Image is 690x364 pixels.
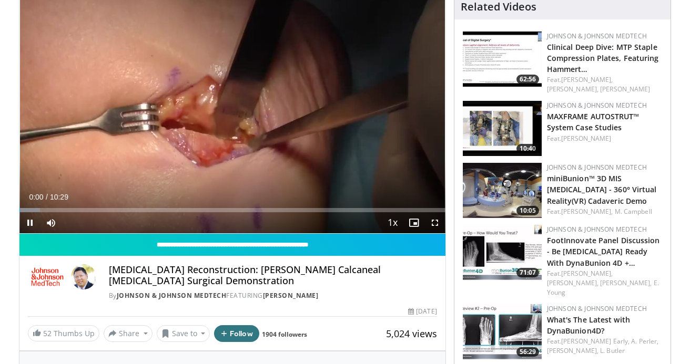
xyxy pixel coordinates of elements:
div: Feat. [547,207,662,216]
span: 10:40 [516,144,539,153]
a: L. Butler [600,346,625,355]
a: M. Campbell [615,207,652,216]
button: Share [104,325,153,342]
span: 71:07 [516,268,539,277]
div: Feat. [547,269,662,297]
a: E. Young [547,278,659,297]
span: 0:00 [29,193,43,201]
a: [PERSON_NAME], [561,207,613,216]
a: MAXFRAME AUTOSTRUT™ System Case Studies [547,111,640,132]
button: Fullscreen [424,212,445,233]
span: / [46,193,48,201]
span: 5,024 views [386,327,437,340]
span: 10:29 [50,193,68,201]
a: [PERSON_NAME] [600,85,650,93]
a: A. Perler, [631,337,658,346]
div: Feat. [547,337,662,356]
a: 1904 followers [262,330,307,339]
a: [PERSON_NAME], [547,85,598,93]
a: Johnson & Johnson MedTech [547,32,647,40]
div: By FEATURING [109,291,437,300]
img: Avatar [71,264,96,289]
div: Feat. [547,75,662,94]
a: [PERSON_NAME], [561,75,613,84]
a: [PERSON_NAME] Early, [561,337,630,346]
a: miniBunion™ 3D MIS [MEDICAL_DATA] - 360° Virtual Reality(VR) Cadaveric Demo [547,173,657,205]
span: 10:05 [516,206,539,215]
a: Johnson & Johnson MedTech [547,101,647,110]
a: [PERSON_NAME] [561,134,611,143]
a: [PERSON_NAME], [547,278,598,287]
button: Mute [40,212,62,233]
img: dc8cd099-509a-4832-863d-b8e061f6248b.150x105_q85_crop-smart_upscale.jpg [463,101,542,156]
img: 5624e76b-66bb-4967-9e86-76a0e1851b2b.150x105_q85_crop-smart_upscale.jpg [463,304,542,359]
a: Johnson & Johnson MedTech [117,291,227,300]
a: What's The Latest with DynaBunion4D? [547,315,630,336]
img: 64bb184f-7417-4091-bbfa-a7534f701469.150x105_q85_crop-smart_upscale.jpg [463,32,542,87]
a: FootInnovate Panel Discussion - Be [MEDICAL_DATA] Ready With DynaBunion 4D +… [547,235,660,267]
h4: [MEDICAL_DATA] Reconstruction: [PERSON_NAME] Calcaneal [MEDICAL_DATA] Surgical Demonstration [109,264,437,287]
button: Save to [157,325,210,342]
a: [PERSON_NAME], [600,278,652,287]
a: 62:56 [463,32,542,87]
img: 3c409185-a7a1-460e-ae30-0289bded164f.150x105_q85_crop-smart_upscale.jpg [463,225,542,280]
span: 56:29 [516,347,539,357]
a: [PERSON_NAME], [547,346,598,355]
div: Feat. [547,134,662,143]
a: [PERSON_NAME], [561,269,613,278]
a: 10:05 [463,163,542,218]
a: Clinical Deep Dive: MTP Staple Compression Plates, Featuring Hammert… [547,42,659,74]
h4: Related Videos [461,1,536,13]
span: 62:56 [516,75,539,84]
a: Johnson & Johnson MedTech [547,304,647,313]
a: Johnson & Johnson MedTech [547,225,647,234]
div: Progress Bar [19,208,445,212]
a: 71:07 [463,225,542,280]
button: Enable picture-in-picture mode [403,212,424,233]
div: [DATE] [408,307,437,316]
button: Pause [19,212,40,233]
a: 56:29 [463,304,542,359]
a: [PERSON_NAME] [263,291,319,300]
span: 52 [43,328,52,338]
a: 10:40 [463,101,542,156]
img: Johnson & Johnson MedTech [28,264,67,289]
a: Johnson & Johnson MedTech [547,163,647,172]
button: Playback Rate [382,212,403,233]
a: 52 Thumbs Up [28,325,99,341]
button: Follow [214,325,259,342]
img: c1871fbd-349f-457a-8a2a-d1a0777736b8.150x105_q85_crop-smart_upscale.jpg [463,163,542,218]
